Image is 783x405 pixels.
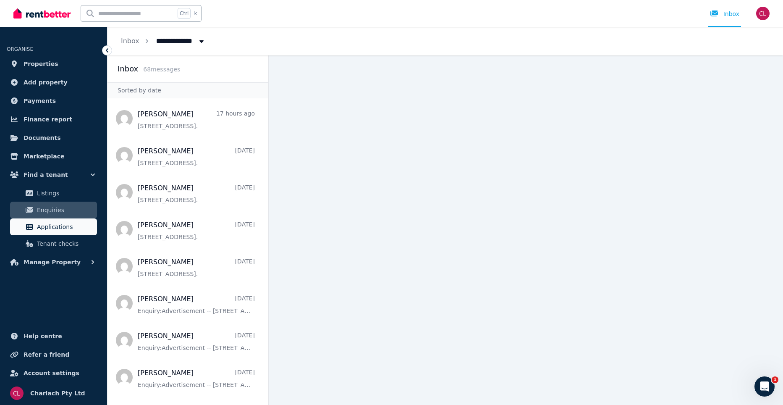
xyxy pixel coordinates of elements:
[7,92,100,109] a: Payments
[107,98,268,405] nav: Message list
[24,350,69,360] span: Refer a friend
[10,235,97,252] a: Tenant checks
[24,170,68,180] span: Find a tenant
[7,346,100,363] a: Refer a friend
[7,129,100,146] a: Documents
[7,55,100,72] a: Properties
[37,239,94,249] span: Tenant checks
[7,74,100,91] a: Add property
[138,257,255,278] a: [PERSON_NAME][DATE][STREET_ADDRESS].
[10,185,97,202] a: Listings
[107,82,268,98] div: Sorted by date
[13,7,71,20] img: RentBetter
[37,222,94,232] span: Applications
[7,46,33,52] span: ORGANISE
[107,27,219,55] nav: Breadcrumb
[138,331,255,352] a: [PERSON_NAME][DATE]Enquiry:Advertisement -- [STREET_ADDRESS].
[138,294,255,315] a: [PERSON_NAME][DATE]Enquiry:Advertisement -- [STREET_ADDRESS].
[10,218,97,235] a: Applications
[7,148,100,165] a: Marketplace
[772,376,778,383] span: 1
[24,331,62,341] span: Help centre
[754,376,775,397] iframe: Intercom live chat
[24,114,72,124] span: Finance report
[710,10,739,18] div: Inbox
[7,166,100,183] button: Find a tenant
[118,63,138,75] h2: Inbox
[138,109,255,130] a: [PERSON_NAME]17 hours ago[STREET_ADDRESS].
[7,365,100,381] a: Account settings
[24,59,58,69] span: Properties
[143,66,180,73] span: 68 message s
[24,257,81,267] span: Manage Property
[138,183,255,204] a: [PERSON_NAME][DATE][STREET_ADDRESS].
[756,7,770,20] img: Charlach Pty Ltd
[24,133,61,143] span: Documents
[7,328,100,345] a: Help centre
[7,111,100,128] a: Finance report
[121,37,139,45] a: Inbox
[194,10,197,17] span: k
[7,254,100,271] button: Manage Property
[24,77,68,87] span: Add property
[30,388,85,398] span: Charlach Pty Ltd
[138,368,255,389] a: [PERSON_NAME][DATE]Enquiry:Advertisement -- [STREET_ADDRESS].
[37,205,94,215] span: Enquiries
[10,202,97,218] a: Enquiries
[10,387,24,400] img: Charlach Pty Ltd
[37,188,94,198] span: Listings
[24,151,64,161] span: Marketplace
[138,146,255,167] a: [PERSON_NAME][DATE][STREET_ADDRESS].
[24,368,79,378] span: Account settings
[24,96,56,106] span: Payments
[138,220,255,241] a: [PERSON_NAME][DATE][STREET_ADDRESS].
[178,8,191,19] span: Ctrl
